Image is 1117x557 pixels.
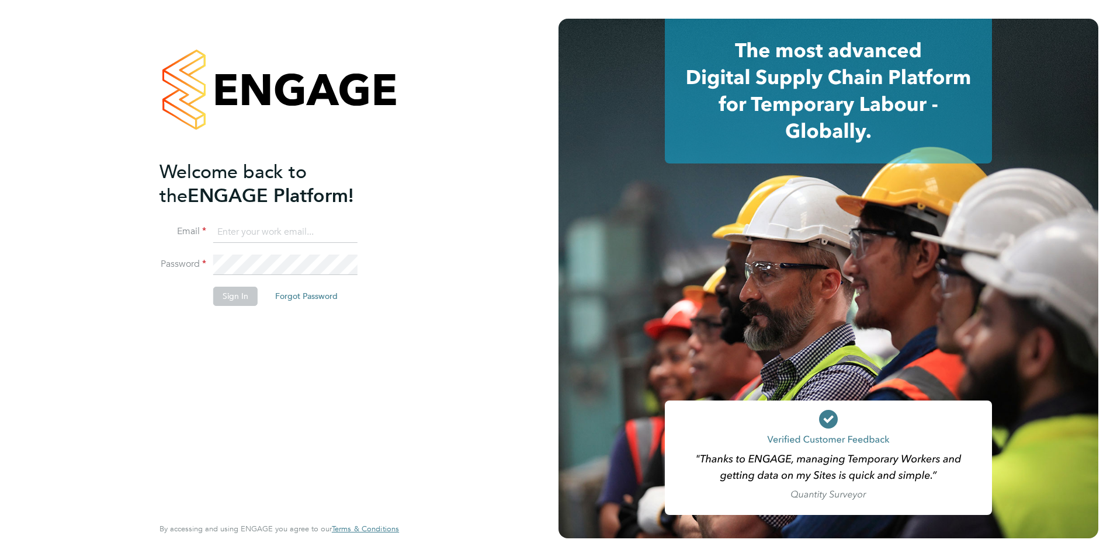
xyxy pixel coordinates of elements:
h2: ENGAGE Platform! [159,160,387,208]
button: Forgot Password [266,287,347,305]
span: By accessing and using ENGAGE you agree to our [159,524,399,534]
span: Terms & Conditions [332,524,399,534]
label: Email [159,225,206,238]
a: Terms & Conditions [332,524,399,534]
button: Sign In [213,287,258,305]
label: Password [159,258,206,270]
span: Welcome back to the [159,161,307,207]
input: Enter your work email... [213,222,358,243]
